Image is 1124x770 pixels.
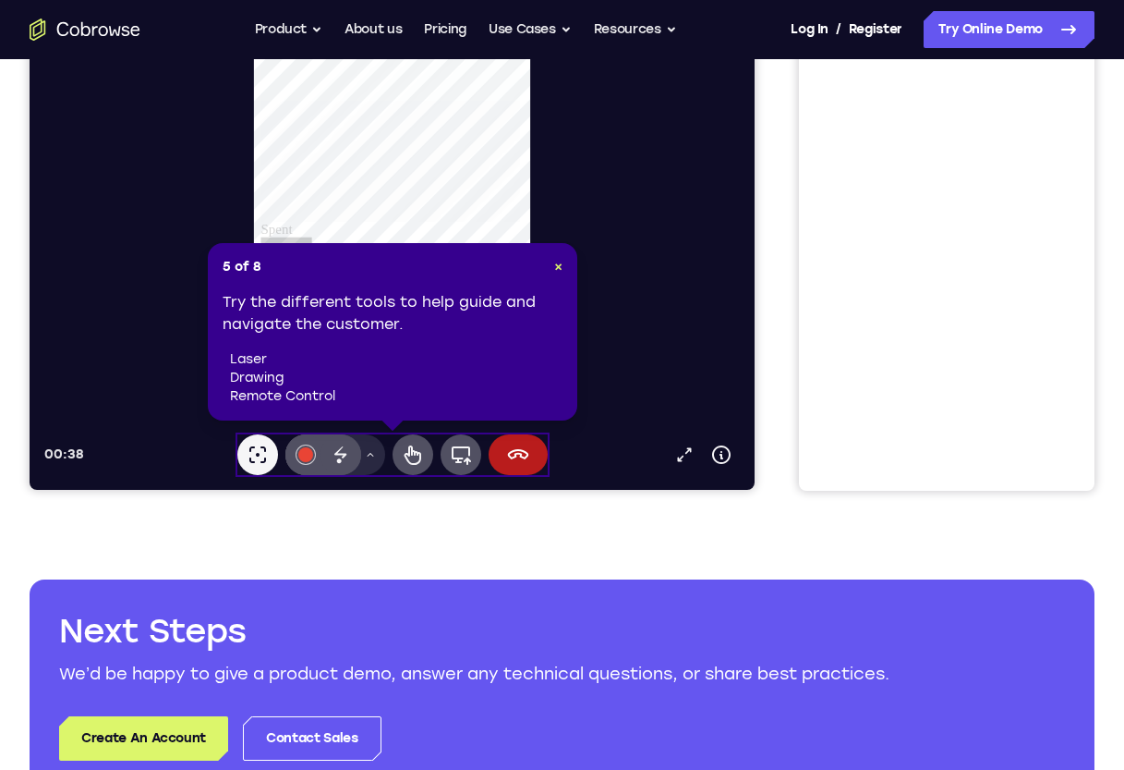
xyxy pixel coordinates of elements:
[230,387,562,406] li: remote control
[554,258,562,276] button: Close Tour
[59,609,1065,654] h2: Next Steps
[30,18,140,41] a: Go to the home page
[924,11,1094,48] a: Try Online Demo
[344,11,402,48] a: About us
[223,258,261,276] span: 5 of 8
[255,11,323,48] button: Product
[594,11,677,48] button: Resources
[230,350,562,369] li: laser
[791,11,828,48] a: Log In
[59,716,228,761] a: Create An Account
[424,11,466,48] a: Pricing
[223,291,562,406] div: Try the different tools to help guide and navigate the customer.
[554,259,562,275] span: ×
[836,18,841,41] span: /
[59,661,1065,687] p: We’d be happy to give a product demo, answer any technical questions, or share best practices.
[230,369,562,387] li: drawing
[243,716,381,761] a: Contact Sales
[849,11,902,48] a: Register
[489,11,572,48] button: Use Cases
